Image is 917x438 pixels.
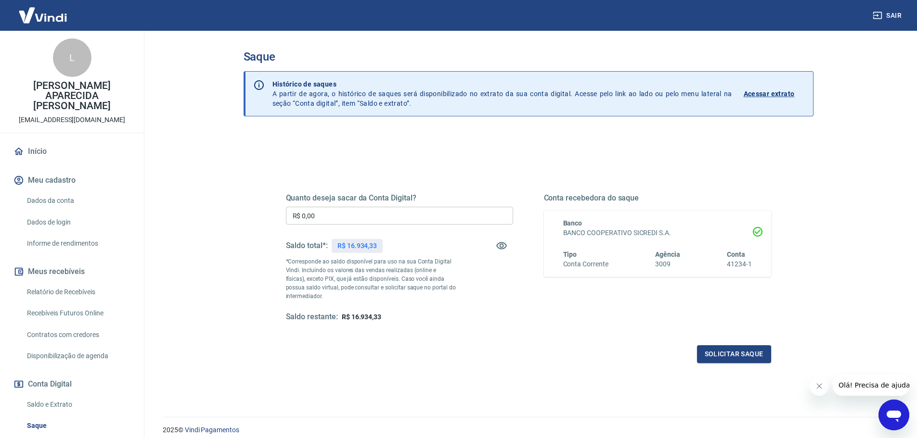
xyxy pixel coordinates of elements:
button: Meu cadastro [12,170,132,191]
a: Vindi Pagamentos [185,426,239,434]
h6: Conta Corrente [563,259,608,269]
a: Dados da conta [23,191,132,211]
h5: Quanto deseja sacar da Conta Digital? [286,193,513,203]
span: Banco [563,219,582,227]
p: [PERSON_NAME] APARECIDA [PERSON_NAME] [8,81,136,111]
iframe: Mensagem da empresa [833,375,909,396]
h6: 41234-1 [727,259,752,269]
a: Saldo e Extrato [23,395,132,414]
a: Recebíveis Futuros Online [23,303,132,323]
span: Agência [655,250,680,258]
button: Solicitar saque [697,345,771,363]
p: [EMAIL_ADDRESS][DOMAIN_NAME] [19,115,125,125]
h3: Saque [244,50,814,63]
p: 2025 © [163,425,894,435]
a: Disponibilização de agenda [23,346,132,366]
a: Acessar extrato [744,79,805,108]
p: *Corresponde ao saldo disponível para uso na sua Conta Digital Vindi. Incluindo os valores das ve... [286,257,456,300]
h5: Saldo total*: [286,241,328,250]
h5: Saldo restante: [286,312,338,322]
h6: BANCO COOPERATIVO SICREDI S.A. [563,228,752,238]
span: Tipo [563,250,577,258]
p: Acessar extrato [744,89,795,99]
a: Dados de login [23,213,132,232]
span: Conta [727,250,745,258]
p: R$ 16.934,33 [337,241,377,251]
iframe: Botão para abrir a janela de mensagens [878,400,909,430]
a: Saque [23,416,132,436]
button: Conta Digital [12,374,132,395]
iframe: Fechar mensagem [810,376,829,396]
a: Informe de rendimentos [23,234,132,253]
img: Vindi [12,0,74,30]
h6: 3009 [655,259,680,269]
h5: Conta recebedora do saque [544,193,771,203]
div: L [53,38,91,77]
a: Relatório de Recebíveis [23,282,132,302]
span: Olá! Precisa de ajuda? [6,7,81,14]
span: R$ 16.934,33 [342,313,381,321]
a: Início [12,141,132,162]
a: Contratos com credores [23,325,132,345]
button: Sair [871,7,905,25]
p: A partir de agora, o histórico de saques será disponibilizado no extrato da sua conta digital. Ac... [272,79,732,108]
button: Meus recebíveis [12,261,132,282]
p: Histórico de saques [272,79,732,89]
